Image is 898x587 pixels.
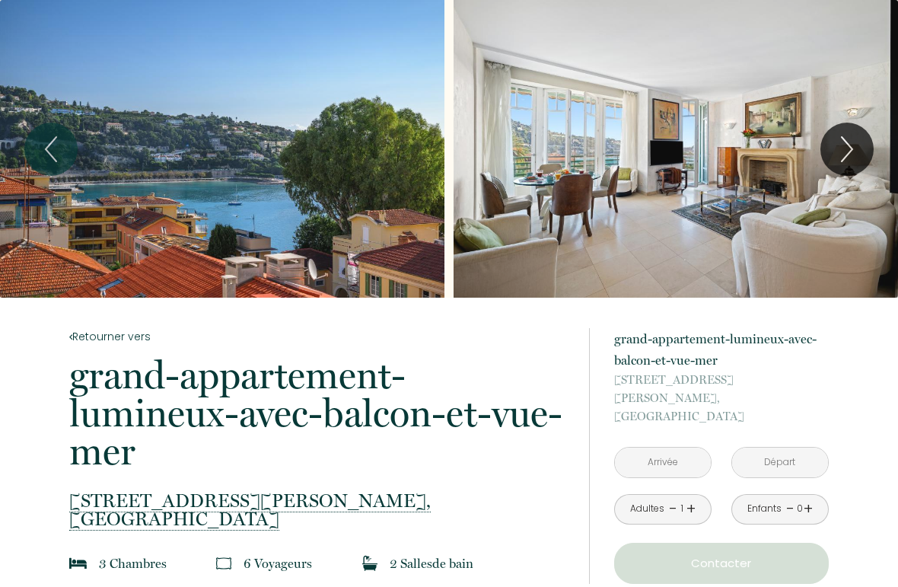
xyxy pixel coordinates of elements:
[161,556,167,571] span: s
[615,448,711,477] input: Arrivée
[747,502,782,516] div: Enfants
[614,328,829,371] p: grand-appartement-lumineux-avec-balcon-et-vue-mer
[669,497,677,521] a: -
[24,123,78,176] button: Previous
[678,502,686,516] div: 1
[614,371,829,426] p: [GEOGRAPHIC_DATA]
[307,556,312,571] span: s
[796,502,804,516] div: 0
[69,356,568,471] p: grand-appartement-lumineux-avec-balcon-et-vue-mer
[69,328,568,345] a: Retourner vers
[630,502,664,516] div: Adultes
[244,553,312,574] p: 6 Voyageur
[427,556,432,571] span: s
[786,497,795,521] a: -
[619,554,823,573] p: Contacter
[99,553,167,574] p: 3 Chambre
[686,497,696,521] a: +
[614,543,829,584] button: Contacter
[614,371,829,407] span: [STREET_ADDRESS][PERSON_NAME],
[804,497,813,521] a: +
[820,123,874,176] button: Next
[390,553,473,574] p: 2 Salle de bain
[216,556,231,571] img: guests
[732,448,828,477] input: Départ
